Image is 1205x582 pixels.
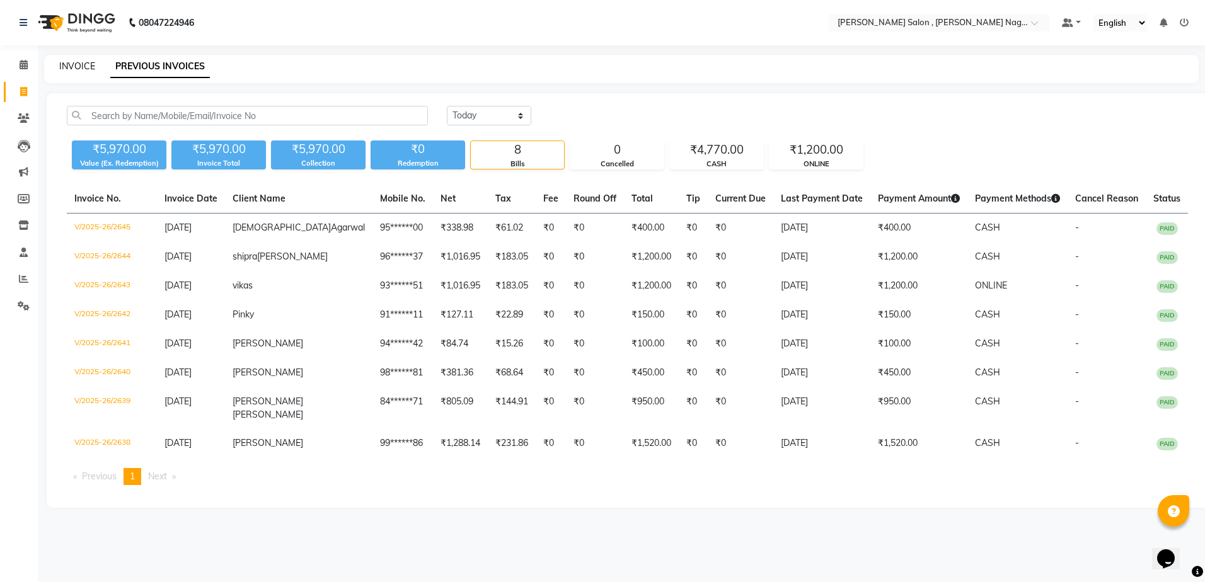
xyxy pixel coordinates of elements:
td: ₹0 [708,300,773,329]
td: ₹0 [536,271,566,300]
div: ₹4,770.00 [670,141,763,159]
div: ₹5,970.00 [72,140,166,158]
div: Invoice Total [171,158,266,169]
td: ₹127.11 [433,300,488,329]
span: [DEMOGRAPHIC_DATA] [233,222,331,233]
span: Pinky [233,309,254,320]
span: ONLINE [975,280,1007,291]
div: ₹1,200.00 [770,141,863,159]
td: ₹0 [679,214,708,243]
td: ₹0 [536,214,566,243]
td: ₹1,200.00 [624,271,679,300]
td: ₹0 [679,243,708,271]
span: CASH [975,222,1000,233]
td: ₹84.74 [433,329,488,358]
td: ₹400.00 [870,214,967,243]
td: V/2025-26/2642 [67,300,157,329]
td: ₹0 [708,387,773,429]
div: 0 [570,141,664,159]
td: ₹183.05 [488,271,536,300]
span: Current Due [715,193,766,204]
span: [DATE] [164,280,192,291]
td: [DATE] [773,243,870,271]
div: Collection [271,158,366,169]
span: CASH [975,367,1000,378]
span: Payment Amount [878,193,960,204]
span: Agarwal [331,222,365,233]
td: ₹1,520.00 [870,429,967,458]
td: V/2025-26/2643 [67,271,157,300]
span: [PERSON_NAME] [233,437,303,448]
td: ₹68.64 [488,358,536,387]
td: ₹1,016.95 [433,271,488,300]
td: V/2025-26/2641 [67,329,157,358]
td: ₹0 [536,387,566,429]
td: V/2025-26/2640 [67,358,157,387]
span: Round Off [574,193,616,204]
td: ₹1,520.00 [624,429,679,458]
b: 08047224946 [139,5,194,40]
span: Status [1153,193,1180,204]
td: [DATE] [773,271,870,300]
td: ₹0 [566,243,624,271]
a: INVOICE [59,60,95,72]
span: [DATE] [164,367,192,378]
span: Mobile No. [380,193,425,204]
td: ₹0 [679,358,708,387]
td: ₹0 [708,243,773,271]
td: V/2025-26/2638 [67,429,157,458]
td: ₹1,016.95 [433,243,488,271]
span: - [1075,251,1079,262]
span: [PERSON_NAME] [233,367,303,378]
div: 8 [471,141,564,159]
span: Previous [82,471,117,482]
span: 1 [130,471,135,482]
td: ₹0 [566,300,624,329]
td: ₹0 [566,271,624,300]
td: ₹1,200.00 [624,243,679,271]
span: Invoice No. [74,193,121,204]
span: - [1075,309,1079,320]
td: [DATE] [773,429,870,458]
div: ₹5,970.00 [271,140,366,158]
span: [DATE] [164,338,192,349]
td: ₹61.02 [488,214,536,243]
td: [DATE] [773,329,870,358]
img: logo [32,5,118,40]
td: ₹381.36 [433,358,488,387]
nav: Pagination [67,468,1188,485]
span: Last Payment Date [781,193,863,204]
div: CASH [670,159,763,169]
td: [DATE] [773,214,870,243]
div: ONLINE [770,159,863,169]
td: ₹950.00 [870,387,967,429]
span: [PERSON_NAME] [233,338,303,349]
div: Redemption [371,158,465,169]
span: PAID [1156,338,1178,351]
td: ₹0 [536,243,566,271]
span: - [1075,280,1079,291]
td: ₹0 [708,271,773,300]
td: ₹0 [679,329,708,358]
td: ₹0 [679,429,708,458]
td: ₹0 [566,329,624,358]
span: [DATE] [164,251,192,262]
td: ₹0 [536,358,566,387]
span: CASH [975,251,1000,262]
span: Net [441,193,456,204]
span: CASH [975,309,1000,320]
div: Bills [471,159,564,169]
span: PAID [1156,280,1178,293]
span: PAID [1156,396,1178,409]
span: CASH [975,338,1000,349]
td: ₹0 [708,329,773,358]
td: ₹450.00 [870,358,967,387]
td: ₹0 [566,358,624,387]
span: - [1075,367,1079,378]
span: [DATE] [164,437,192,448]
td: ₹0 [566,387,624,429]
td: ₹0 [536,429,566,458]
td: ₹0 [679,300,708,329]
span: CASH [975,437,1000,448]
td: ₹1,200.00 [870,243,967,271]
